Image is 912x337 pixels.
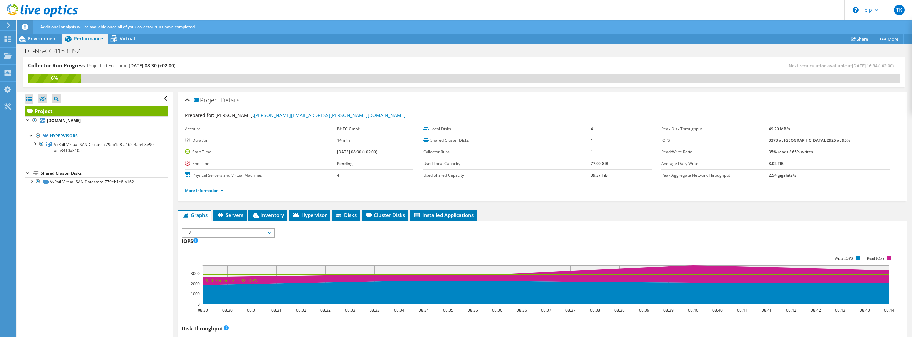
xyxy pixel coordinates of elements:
[737,308,747,313] text: 08:41
[217,212,243,218] span: Servers
[186,229,271,237] span: All
[835,308,845,313] text: 08:43
[394,308,404,313] text: 08:34
[25,106,168,116] a: Project
[769,149,813,155] b: 35% reads / 65% writes
[206,278,257,283] text: 95th Percentile = 2925 IOPS
[769,161,784,166] b: 3.02 TiB
[254,112,406,118] a: [PERSON_NAME][EMAIL_ADDRESS][PERSON_NAME][DOMAIN_NAME]
[423,149,591,155] label: Collector Runs
[215,112,406,118] span: [PERSON_NAME],
[639,308,649,313] text: 08:39
[834,256,853,261] text: Write IOPS
[182,325,229,332] h3: Disk Throughput
[365,212,405,218] span: Cluster Disks
[198,301,200,307] text: 0
[418,308,428,313] text: 08:34
[661,160,769,167] label: Average Daily Write
[296,308,306,313] text: 08:32
[194,97,219,104] span: Project
[345,308,355,313] text: 08:33
[120,35,135,42] span: Virtual
[661,137,769,144] label: IOPS
[661,126,769,132] label: Peak Disk Throughput
[25,140,168,155] a: VxRail-Virtual-SAN-Cluster-779eb1e8-a162-4aa4-8e90-acb3410a3105
[663,308,673,313] text: 08:39
[852,63,894,69] span: [DATE] 16:34 (+02:00)
[222,308,232,313] text: 08:30
[129,62,175,69] span: [DATE] 08:30 (+02:00)
[182,212,208,218] span: Graphs
[182,237,198,245] h3: IOPS
[853,7,859,13] svg: \n
[661,149,769,155] label: Read/Write Ratio
[185,160,337,167] label: End Time
[443,308,453,313] text: 08:35
[769,172,796,178] b: 2.54 gigabits/s
[423,137,591,144] label: Shared Cluster Disks
[423,126,591,132] label: Local Disks
[467,308,478,313] text: 08:35
[337,149,377,155] b: [DATE] 08:30 (+02:00)
[337,138,350,143] b: 14 min
[859,308,870,313] text: 08:43
[423,160,591,167] label: Used Local Capacity
[271,308,281,313] text: 08:31
[185,112,214,118] label: Prepared for:
[541,308,551,313] text: 08:37
[369,308,379,313] text: 08:33
[87,62,175,69] h4: Projected End Time:
[292,212,327,218] span: Hypervisor
[191,271,200,276] text: 3000
[320,308,330,313] text: 08:32
[25,116,168,125] a: [DOMAIN_NAME]
[591,149,593,155] b: 1
[661,172,769,179] label: Peak Aggregate Network Throughput
[221,96,239,104] span: Details
[846,34,873,44] a: Share
[185,149,337,155] label: Start Time
[614,308,624,313] text: 08:38
[25,177,168,186] a: VxRail-Virtual-SAN-Datastore-779eb1e8-a162
[712,308,722,313] text: 08:40
[867,256,884,261] text: Read IOPS
[769,126,790,132] b: 49.20 MB/s
[565,308,575,313] text: 08:37
[591,172,608,178] b: 39.37 TiB
[761,308,771,313] text: 08:41
[688,308,698,313] text: 08:40
[247,308,257,313] text: 08:31
[591,138,593,143] b: 1
[185,172,337,179] label: Physical Servers and Virtual Machines
[191,281,200,287] text: 2000
[810,308,821,313] text: 08:42
[74,35,103,42] span: Performance
[28,74,81,82] div: 6%
[252,212,284,218] span: Inventory
[591,161,608,166] b: 77.00 GiB
[335,212,357,218] span: Disks
[337,172,339,178] b: 4
[28,35,57,42] span: Environment
[786,308,796,313] text: 08:42
[47,118,81,123] b: [DOMAIN_NAME]
[185,188,224,193] a: More Information
[591,126,593,132] b: 4
[185,137,337,144] label: Duration
[337,161,353,166] b: Pending
[41,169,168,177] div: Shared Cluster Disks
[894,5,905,15] span: TK
[516,308,527,313] text: 08:36
[590,308,600,313] text: 08:38
[40,24,196,29] span: Additional analysis will be available once all of your collector runs have completed.
[185,126,337,132] label: Account
[22,47,91,55] h1: DE-NS-CG4153HSZ
[25,132,168,140] a: Hypervisors
[198,308,208,313] text: 08:30
[769,138,850,143] b: 3373 at [GEOGRAPHIC_DATA], 2925 at 95%
[54,142,155,153] span: VxRail-Virtual-SAN-Cluster-779eb1e8-a162-4aa4-8e90-acb3410a3105
[423,172,591,179] label: Used Shared Capacity
[191,291,200,297] text: 1000
[337,126,361,132] b: BHTC GmbH
[884,308,894,313] text: 08:44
